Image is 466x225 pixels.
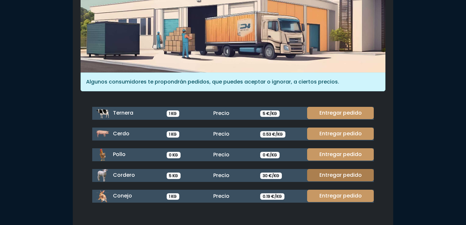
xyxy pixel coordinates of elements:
[113,171,135,179] span: Cordero
[260,152,280,158] span: 0 €/KG
[167,131,180,138] span: 1 KG
[307,190,374,202] a: Entregar pedido
[113,109,133,117] span: Ternera
[260,110,280,117] span: 5 €/KG
[209,172,256,179] div: Precio
[113,192,132,199] span: Conejo
[307,169,374,181] a: Entregar pedido
[96,148,109,161] img: pollo.png
[167,110,180,117] span: 1 KG
[96,190,109,203] img: conejo.png
[209,109,256,117] div: Precio
[260,173,282,179] span: 30 €/KG
[209,151,256,159] div: Precio
[307,107,374,119] a: Entregar pedido
[167,152,181,158] span: 0 KG
[96,107,109,120] img: ternera.png
[96,128,109,141] img: cerdo.png
[81,73,385,91] div: Algunos consumidores te propondrán pedidos, que puedes aceptar o ignorar, a ciertos precios.
[307,128,374,140] a: Entregar pedido
[96,169,109,182] img: cordero.png
[260,193,284,200] span: 0.19 €/KG
[209,130,256,138] div: Precio
[209,192,256,200] div: Precio
[167,173,181,179] span: 5 KG
[167,193,180,200] span: 1 KG
[260,131,285,138] span: 0.53 €/KG
[113,151,126,158] span: Pollo
[113,130,129,137] span: Cerdo
[307,148,374,161] a: Entregar pedido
